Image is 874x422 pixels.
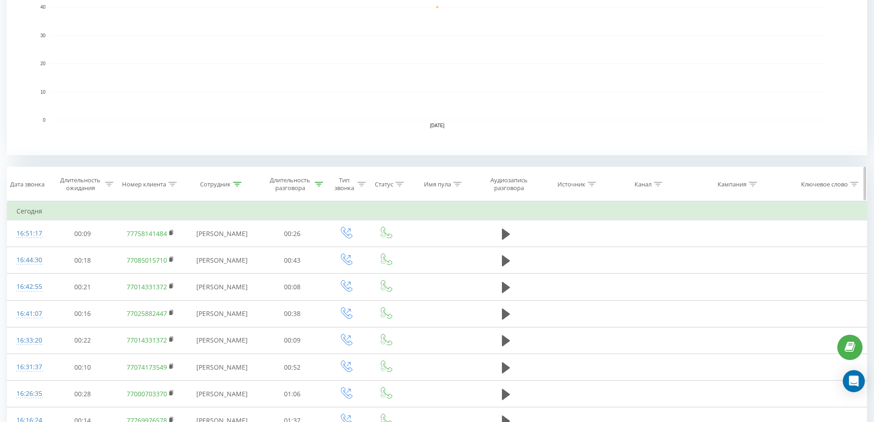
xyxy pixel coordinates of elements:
[200,180,231,188] div: Сотрудник
[7,202,867,220] td: Сегодня
[424,180,451,188] div: Имя пула
[127,309,167,318] a: 77025882447
[259,327,326,354] td: 00:09
[17,225,40,242] div: 16:51:17
[50,354,116,381] td: 00:10
[50,274,116,300] td: 00:21
[127,282,167,291] a: 77014331372
[185,327,259,354] td: [PERSON_NAME]
[127,256,167,264] a: 77085015710
[267,176,313,192] div: Длительность разговора
[127,229,167,238] a: 77758141484
[17,385,40,403] div: 16:26:35
[185,300,259,327] td: [PERSON_NAME]
[50,381,116,407] td: 00:28
[843,370,865,392] div: Open Intercom Messenger
[50,327,116,354] td: 00:22
[185,220,259,247] td: [PERSON_NAME]
[43,118,45,123] text: 0
[17,358,40,376] div: 16:31:37
[334,176,355,192] div: Тип звонка
[40,5,46,10] text: 40
[375,180,393,188] div: Статус
[259,247,326,274] td: 00:43
[127,363,167,371] a: 77074173549
[185,381,259,407] td: [PERSON_NAME]
[17,305,40,323] div: 16:41:07
[10,180,45,188] div: Дата звонка
[50,300,116,327] td: 00:16
[40,33,46,38] text: 30
[127,389,167,398] a: 77000703370
[17,278,40,296] div: 16:42:55
[259,381,326,407] td: 01:06
[40,90,46,95] text: 10
[259,300,326,327] td: 00:38
[185,274,259,300] td: [PERSON_NAME]
[557,180,585,188] div: Источник
[40,61,46,66] text: 20
[635,180,651,188] div: Канал
[185,354,259,381] td: [PERSON_NAME]
[17,332,40,349] div: 16:33:20
[801,180,848,188] div: Ключевое слово
[259,220,326,247] td: 00:26
[50,247,116,274] td: 00:18
[50,220,116,247] td: 00:09
[122,180,166,188] div: Номер клиента
[482,176,535,192] div: Аудиозапись разговора
[259,354,326,381] td: 00:52
[430,123,445,128] text: [DATE]
[259,274,326,300] td: 00:08
[58,176,103,192] div: Длительность ожидания
[185,247,259,274] td: [PERSON_NAME]
[17,251,40,269] div: 16:44:30
[718,180,746,188] div: Кампания
[127,336,167,344] a: 77014331372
